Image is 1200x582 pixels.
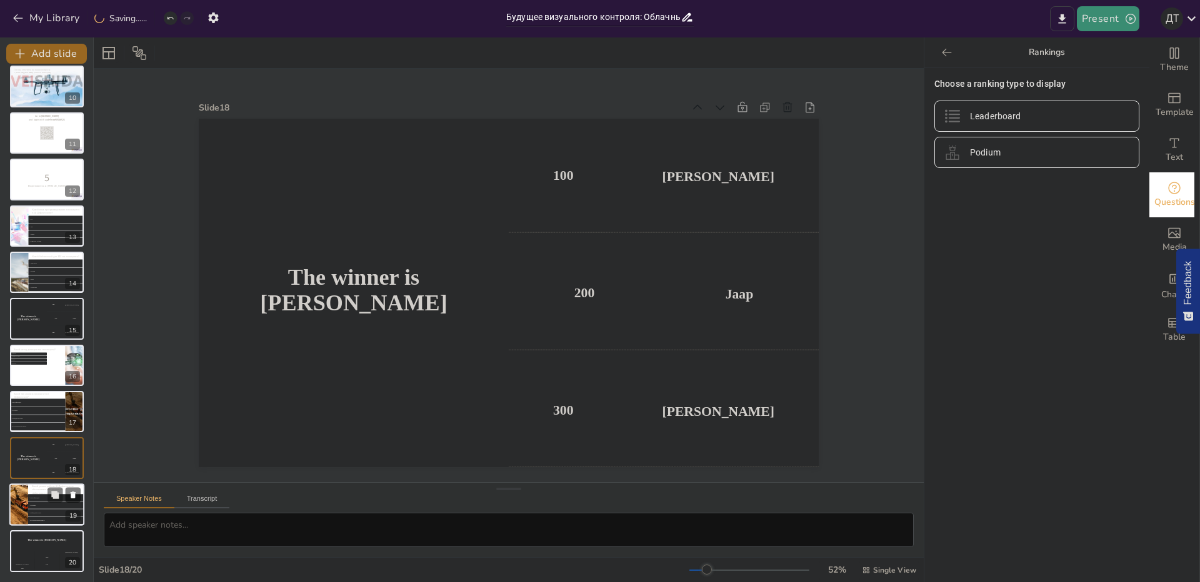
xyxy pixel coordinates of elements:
div: Get real-time input from your audience [1149,172,1199,217]
div: 200 [47,451,84,465]
div: 300 [47,326,84,340]
span: [PERSON_NAME] [31,240,83,242]
span: Questions [1154,195,1195,209]
div: 19 [66,510,81,521]
span: YOLO [12,353,46,354]
div: https://cdn.sendsteps.com/images/logo/sendsteps_logo_white.pnghttps://cdn.sendsteps.com/images/lo... [10,205,84,247]
p: Какой язык программирования используется в AI Дефектоскопе? [32,208,80,215]
div: https://cdn.sendsteps.com/images/logo/sendsteps_logo_white.pnghttps://cdn.sendsteps.com/images/lo... [10,66,84,107]
span: Table [1163,330,1186,344]
div: Saving...... [94,12,147,24]
div: 100 [551,243,727,570]
p: Какой библиотекой для ИИ мы пользуемся? [32,255,80,259]
div: Add a table [1149,307,1199,352]
span: Детекция [30,505,84,506]
span: Theme [1160,61,1189,74]
div: Jaap [72,457,76,459]
div: Jaap [72,318,76,320]
button: Present [1077,6,1139,31]
span: Python [31,233,83,234]
button: Duplicate Slide [47,487,62,502]
span: Java [31,225,83,227]
img: PODIUM icon [945,145,960,160]
p: Leaderboard [970,110,1021,123]
div: 10 [65,92,80,104]
p: Какой метод детекции мы используем? [14,347,62,351]
button: Д Т [1161,6,1183,31]
span: R-FCN [12,362,46,363]
button: Export to PowerPoint [1050,6,1074,31]
div: 200 [47,312,84,326]
span: Position [132,46,147,61]
p: [Ваше имя] [Ваш email] [Ссылка на проект/сайт] [14,71,80,74]
div: https://cdn.sendsteps.com/images/logo/sendsteps_logo_white.pnghttps://cdn.sendsteps.com/images/lo... [10,112,84,154]
p: Какой тип анализа предлагает AI Дефектоскоп? [14,392,62,399]
h4: The winner is [PERSON_NAME] [10,455,47,461]
h4: The winner is [PERSON_NAME] [10,315,47,322]
span: Гибридный анализ [30,512,84,514]
span: Scikit-learn [31,287,83,288]
img: LEADERBOARD icon [945,109,960,124]
strong: Подготовьтесь к [PERSON_NAME]! [28,184,66,187]
div: 52 % [822,564,852,576]
input: Insert title [506,8,681,26]
span: Все вышеперечисленное [30,520,84,521]
span: Media [1162,240,1187,254]
div: [PERSON_NAME] [630,403,669,516]
h4: The winner is [PERSON_NAME] [10,539,84,542]
div: 18 [65,464,80,475]
span: Классификация [30,497,84,499]
p: Go to [14,114,80,118]
span: TensorFlow [31,263,83,264]
p: Какой режим работы AI Дефектоскопа обеспечивает максимальную эффективность? [32,484,81,495]
strong: [DOMAIN_NAME] [41,114,59,117]
span: Template [1156,106,1194,119]
div: 14 [65,278,80,289]
div: 20 [65,557,80,568]
div: Layout [99,43,119,63]
span: SSD [12,359,46,360]
div: Add ready made slides [1149,82,1199,127]
p: Rankings [957,37,1137,67]
div: 17 [10,391,84,432]
p: 5 [14,171,80,185]
div: https://cdn.sendsteps.com/images/logo/sendsteps_logo_white.pnghttps://cdn.sendsteps.com/images/lo... [10,298,84,339]
span: Faster R-CNN [12,356,46,357]
div: [PERSON_NAME] [59,551,84,553]
span: Text [1166,150,1183,164]
div: 18 [10,437,84,478]
div: 300 [47,465,84,479]
div: https://cdn.sendsteps.com/images/logo/sendsteps_logo_white.pnghttps://cdn.sendsteps.com/images/lo... [10,159,84,200]
div: Slide 18 / 20 [99,564,689,576]
p: Choose a ranking type to display [934,77,1139,91]
p: Готовы ответить на ваши вопросы [14,67,80,71]
div: Д Т [1161,7,1183,30]
span: Классификация [12,402,64,403]
span: Гибридный анализ [12,418,64,419]
div: 11 [65,139,80,150]
div: 100 [47,437,84,451]
button: Add slide [6,44,87,64]
div: [PERSON_NAME] [10,563,34,565]
div: 19 [9,483,84,526]
span: Feedback [1182,261,1194,305]
span: Все вышеперечисленное [12,426,64,427]
div: Add text boxes [1149,127,1199,172]
div: 300 [59,553,84,571]
div: Jaap [35,556,59,558]
div: Add charts and graphs [1149,262,1199,307]
button: Speaker Notes [104,495,174,508]
span: Charts [1161,288,1187,302]
div: 20 [10,530,84,571]
p: Podium [970,146,1001,159]
div: Change the overall theme [1149,37,1199,82]
div: 100 [47,298,84,312]
div: 17 [65,417,80,428]
span: Single View [873,565,916,575]
div: 100 [10,565,34,572]
div: 200 [35,558,59,572]
div: 16 [65,371,80,382]
span: Детекция [12,410,64,411]
span: Keras [31,279,83,280]
button: Feedback - Show survey [1176,249,1200,333]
